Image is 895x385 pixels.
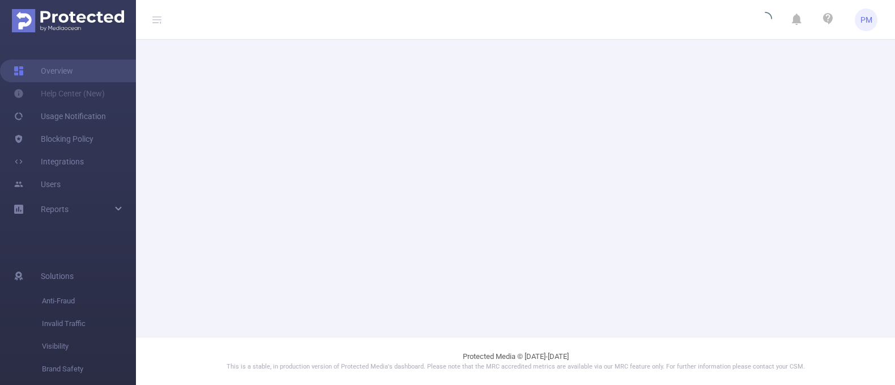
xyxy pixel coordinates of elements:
span: Visibility [42,335,136,358]
span: Invalid Traffic [42,312,136,335]
span: PM [860,9,872,31]
span: Solutions [41,265,74,287]
p: This is a stable, in production version of Protected Media's dashboard. Please note that the MRC ... [164,362,867,372]
a: Overview [14,60,73,82]
footer: Protected Media © [DATE]-[DATE] [136,337,895,385]
a: Integrations [14,150,84,173]
span: Anti-Fraud [42,290,136,312]
a: Blocking Policy [14,128,93,150]
span: Reports [41,205,69,214]
i: icon: loading [758,12,772,28]
a: Users [14,173,61,196]
span: Brand Safety [42,358,136,380]
a: Usage Notification [14,105,106,128]
a: Reports [41,198,69,221]
img: Protected Media [12,9,124,32]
